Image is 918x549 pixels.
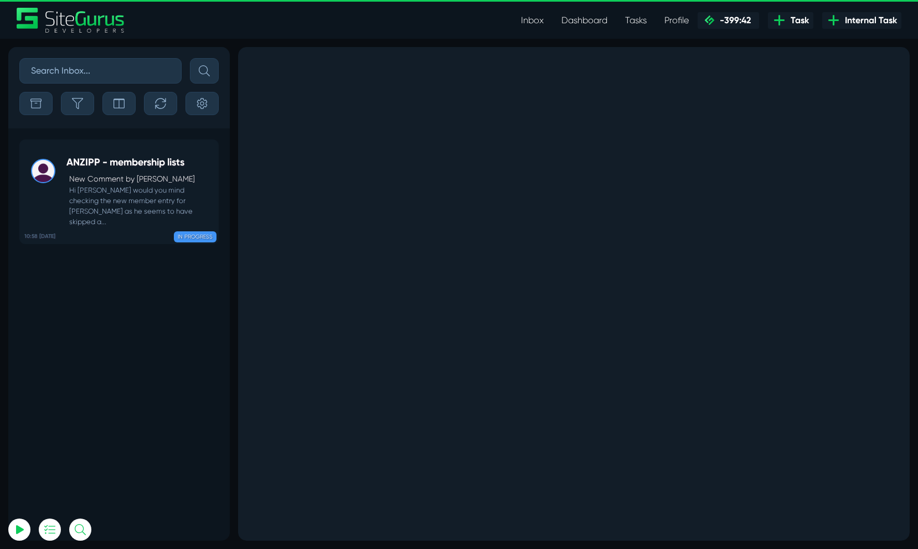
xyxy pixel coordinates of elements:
[553,9,616,32] a: Dashboard
[66,157,213,169] h5: ANZIPP - membership lists
[174,231,216,242] span: IN PROGRESS
[822,12,901,29] a: Internal Task
[24,232,55,241] b: 10:58 [DATE]
[768,12,813,29] a: Task
[616,9,656,32] a: Tasks
[17,8,125,33] img: Sitegurus Logo
[17,8,125,33] a: SiteGurus
[840,14,897,27] span: Internal Task
[66,185,213,227] small: Hi [PERSON_NAME] would you mind checking the new member entry for [PERSON_NAME] as he seems to ha...
[786,14,809,27] span: Task
[512,9,553,32] a: Inbox
[69,173,213,185] p: New Comment by [PERSON_NAME]
[656,9,698,32] a: Profile
[715,15,751,25] span: -399:42
[19,58,182,84] input: Search Inbox...
[19,139,219,244] a: 10:58 [DATE] ANZIPP - membership listsNew Comment by [PERSON_NAME] Hi [PERSON_NAME] would you min...
[698,12,759,29] a: -399:42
